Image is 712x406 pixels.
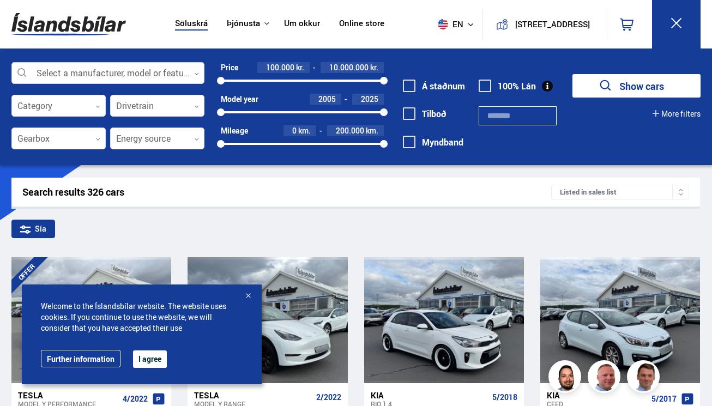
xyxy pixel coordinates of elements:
[221,63,238,72] div: Price
[438,19,448,29] img: svg+xml;base64,PHN2ZyB4bWxucz0iaHR0cDovL3d3dy53My5vcmcvMjAwMC9zdmciIHdpZHRoPSI1MTIiIGhlaWdodD0iNT...
[221,126,248,135] div: Mileage
[175,19,208,30] a: Söluskrá
[403,81,465,91] label: Á staðnum
[292,125,297,136] span: 0
[11,7,126,42] img: G0Ugv5HjCgRt.svg
[489,9,600,40] a: [STREET_ADDRESS]
[9,4,41,37] button: Open LiveChat chat widget
[339,19,384,30] a: Online store
[550,362,583,395] img: nhp88E3Fdnt1Opn2.png
[512,20,593,29] button: [STREET_ADDRESS]
[653,110,701,118] button: More filters
[318,94,336,104] span: 2005
[370,63,378,72] span: kr.
[492,393,517,402] span: 5/2018
[221,95,258,104] div: Model year
[22,186,551,198] div: Search results 326 cars
[41,350,120,367] a: Further information
[284,19,320,30] a: Um okkur
[629,362,661,395] img: FbJEzSuNWCJXmdc-.webp
[366,126,378,135] span: km.
[298,126,311,135] span: km.
[371,390,488,400] div: Kia
[547,390,647,400] div: Kia
[194,390,311,400] div: Tesla
[18,390,118,400] div: Tesla
[11,220,55,238] div: Sía
[266,62,294,72] span: 100.000
[403,109,446,119] label: Tilboð
[296,63,304,72] span: kr.
[551,185,690,199] div: Listed in sales list
[433,8,482,40] button: en
[651,395,677,403] span: 5/2017
[41,301,243,334] span: Welcome to the Íslandsbílar website. The website uses cookies. If you continue to use the website...
[123,395,148,403] span: 4/2022
[433,19,461,29] span: en
[329,62,369,72] span: 10.000.000
[336,125,364,136] span: 200.000
[361,94,378,104] span: 2025
[572,74,701,98] button: Show cars
[589,362,622,395] img: siFngHWaQ9KaOqBr.png
[133,350,167,368] button: I agree
[479,81,536,91] label: 100% Lán
[227,19,260,29] button: Þjónusta
[403,137,463,147] label: Myndband
[316,393,341,402] span: 2/2022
